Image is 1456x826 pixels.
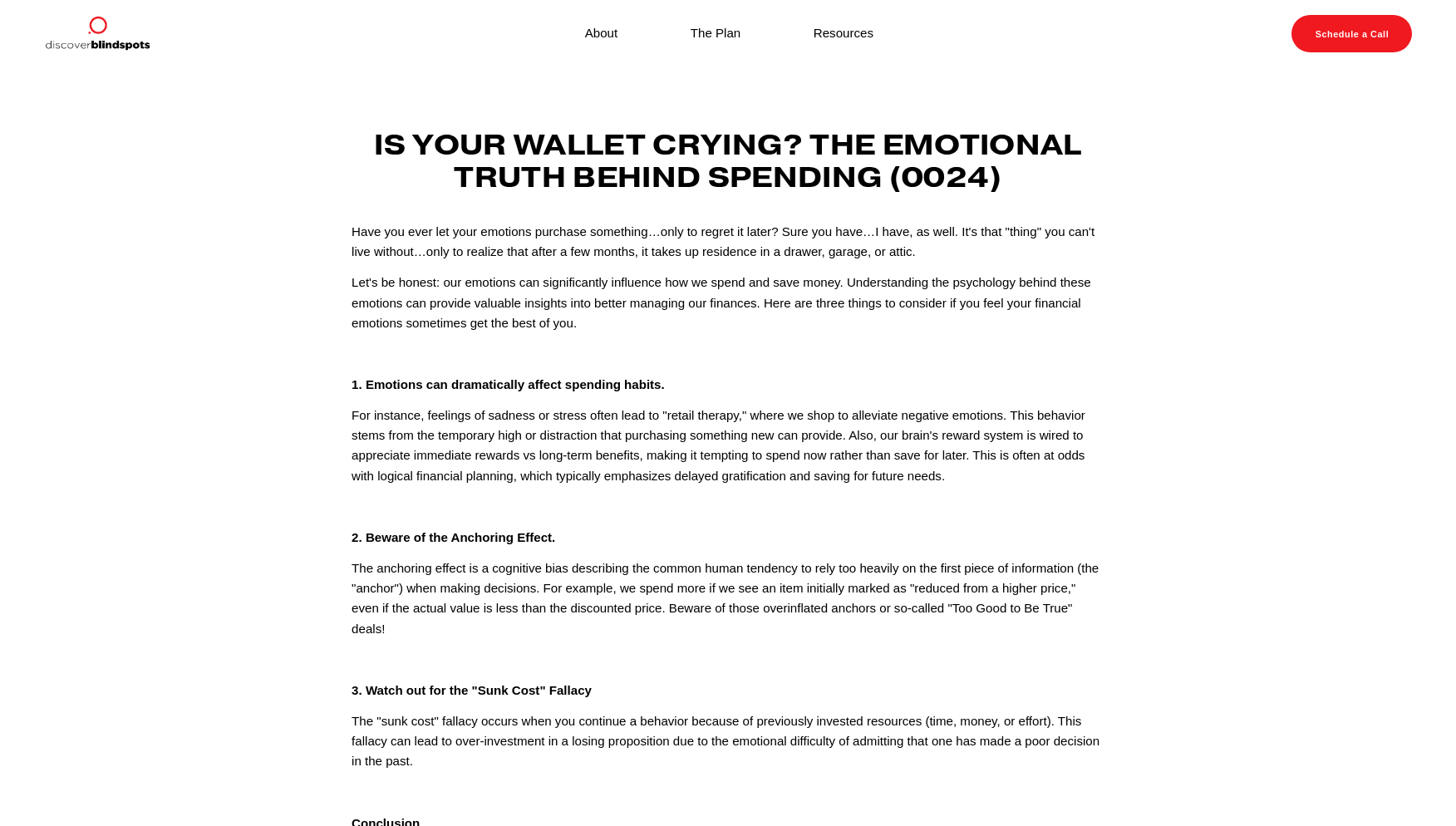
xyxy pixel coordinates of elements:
[352,406,1104,486] p: For instance, feelings of sadness or stress often lead to "retail therapy," where we shop to alle...
[352,530,555,544] strong: 2. Beware of the Anchoring Effect.
[352,558,1104,639] p: The anchoring effect is a cognitive bias describing the common human tendency to rely too heavily...
[44,15,150,53] img: Discover Blind Spots
[352,222,1104,262] p: Have you ever let your emotions purchase something…only to regret it later? Sure you have…I have,...
[352,683,592,697] strong: 3. Watch out for the "Sunk Cost" Fallacy
[1291,15,1412,53] a: Schedule a Call
[585,22,617,45] a: About
[352,273,1104,332] p: Let's be honest: our emotions can significantly influence how we spend and save money. Understand...
[691,22,740,45] a: The Plan
[814,22,873,45] a: Resources
[352,711,1104,771] p: The "sunk cost" fallacy occurs when you continue a behavior because of previously invested resour...
[352,377,665,391] strong: 1. Emotions can dramatically affect spending habits.
[374,126,1089,195] strong: Is Your Wallet Crying? The Emotional Truth Behind Spending (0024)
